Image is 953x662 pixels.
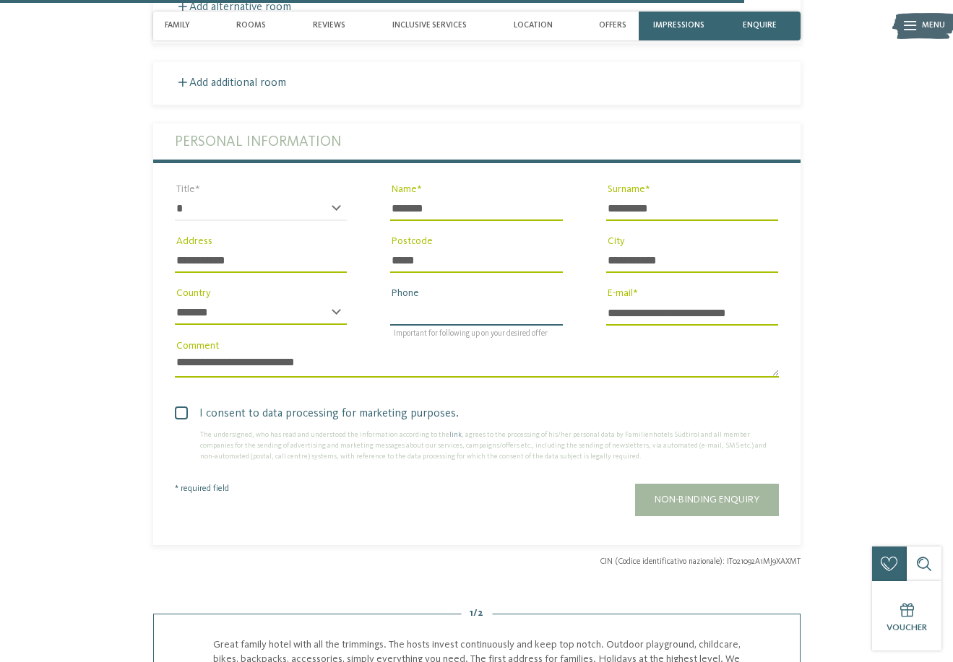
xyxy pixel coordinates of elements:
span: * required field [175,484,229,493]
span: Inclusive services [392,21,467,30]
span: Non-binding enquiry [655,495,759,505]
span: Voucher [887,623,927,632]
label: Personal Information [175,123,779,160]
span: I consent to data processing for marketing purposes. [186,405,779,422]
a: link [449,431,462,438]
button: Non-binding enquiry [635,484,779,516]
span: Reviews [313,21,345,30]
a: Voucher [872,581,941,650]
span: / [473,607,478,620]
span: Family [165,21,190,30]
span: CIN (Codice identificativo nazionale): IT021092A1MJ9XAXMT [600,557,801,568]
span: Offers [599,21,626,30]
label: Add alternative room [175,1,291,13]
span: Location [514,21,553,30]
label: Add additional room [175,77,286,89]
span: 1 [470,607,473,620]
div: The undersigned, who has read and understood the information according to the , agrees to the pro... [175,430,779,462]
span: 2 [478,607,483,620]
span: Rooms [236,21,266,30]
span: Important for following up on your desired offer [394,330,548,338]
span: enquire [743,21,777,30]
span: Impressions [653,21,704,30]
